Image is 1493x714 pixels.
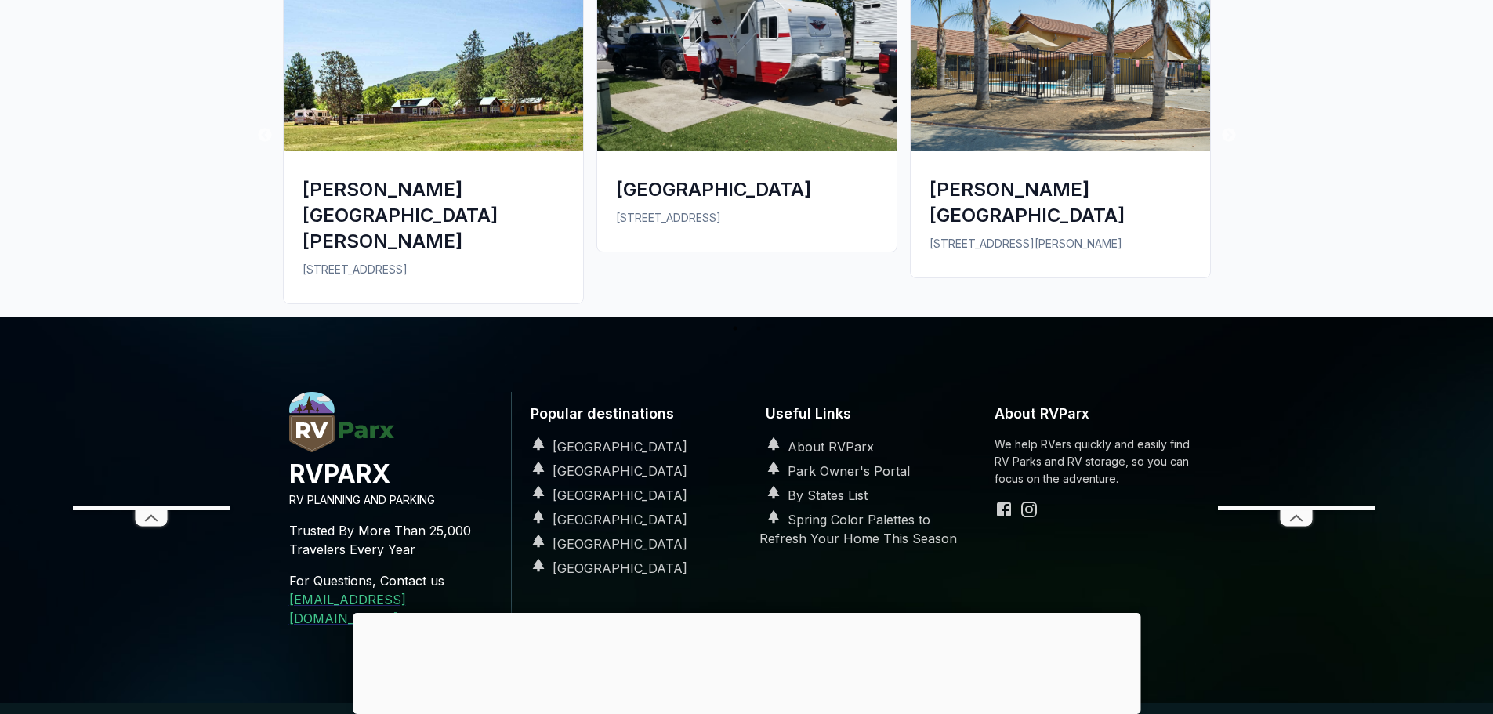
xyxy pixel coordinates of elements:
button: Previous [257,128,273,143]
div: [GEOGRAPHIC_DATA] [616,176,878,202]
a: [GEOGRAPHIC_DATA] [524,439,687,455]
a: RVParx.comRVPARXRV PLANNING AND PARKING [289,440,498,509]
div: [PERSON_NAME][GEOGRAPHIC_DATA][PERSON_NAME] [303,176,564,254]
p: For Questions, Contact us [289,571,498,590]
h4: RVPARX [289,457,498,491]
p: [STREET_ADDRESS] [616,209,878,227]
iframe: Advertisement [73,36,230,506]
iframe: Advertisement [1218,36,1375,506]
a: [GEOGRAPHIC_DATA] [524,487,687,503]
a: By States List [759,487,868,503]
h6: About RVParx [995,392,1205,437]
a: [GEOGRAPHIC_DATA] [524,463,687,479]
h6: Popular destinations [524,392,734,437]
a: [GEOGRAPHIC_DATA] [524,536,687,552]
a: About RVParx [759,439,874,455]
a: [EMAIL_ADDRESS][DOMAIN_NAME] [289,592,406,626]
a: Spring Color Palettes to Refresh Your Home This Season [759,512,957,546]
a: Park Owner's Portal [759,463,910,479]
img: RVParx.com [289,392,394,452]
p: [STREET_ADDRESS] [303,261,564,278]
a: [GEOGRAPHIC_DATA] [524,560,687,576]
p: [STREET_ADDRESS][PERSON_NAME] [930,235,1191,252]
p: RV PLANNING AND PARKING [289,491,498,509]
button: 1 [727,321,743,336]
div: [PERSON_NAME] [GEOGRAPHIC_DATA] [930,176,1191,228]
h6: Useful Links [759,392,969,437]
p: Trusted By More Than 25,000 Travelers Every Year [289,509,498,571]
button: 2 [751,321,766,336]
iframe: Advertisement [353,613,1140,710]
p: We help RVers quickly and easily find RV Parks and RV storage, so you can focus on the adventure. [995,436,1205,487]
a: [GEOGRAPHIC_DATA] [524,512,687,527]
